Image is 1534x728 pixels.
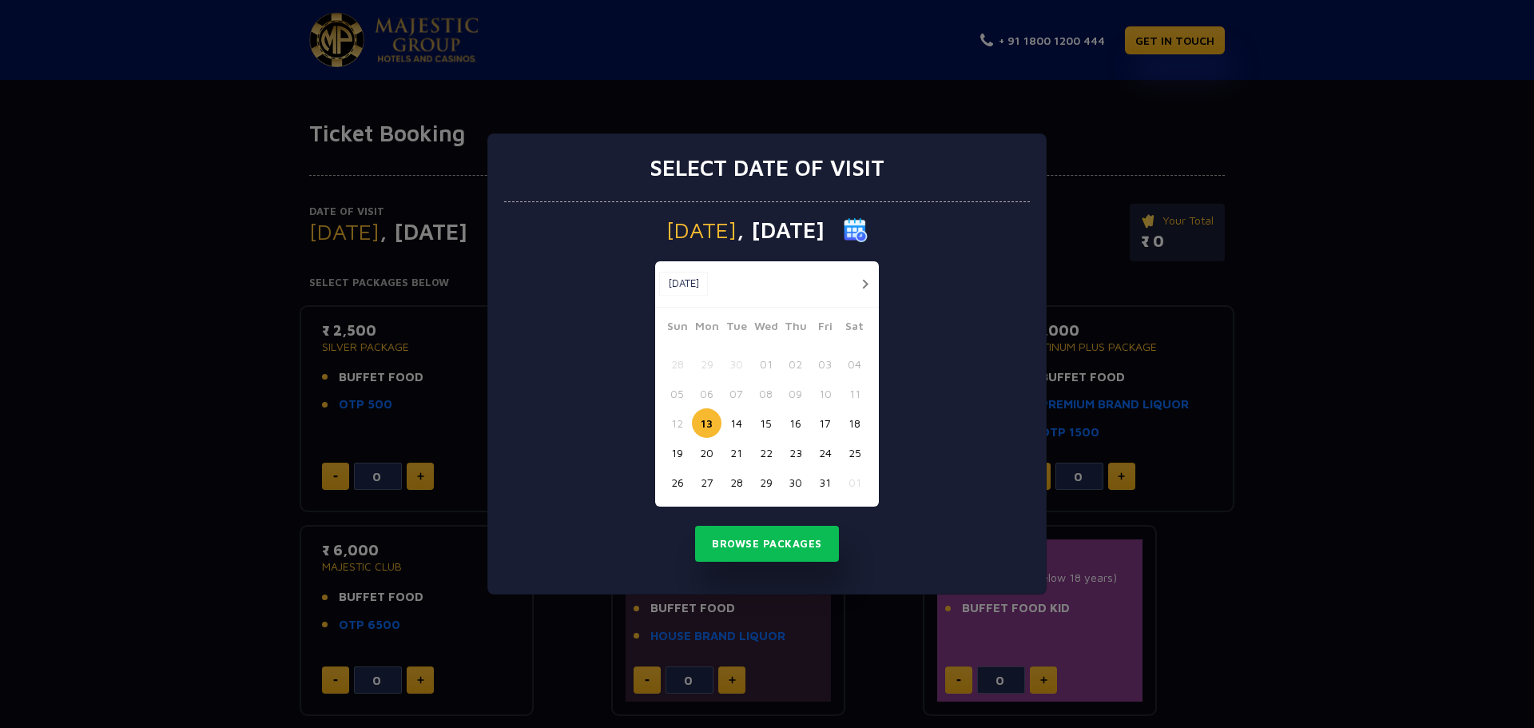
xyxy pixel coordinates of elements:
button: 25 [840,438,869,467]
button: 01 [840,467,869,497]
button: 30 [781,467,810,497]
button: 17 [810,408,840,438]
button: 19 [662,438,692,467]
button: 27 [692,467,721,497]
button: 20 [692,438,721,467]
button: 26 [662,467,692,497]
button: 12 [662,408,692,438]
button: 21 [721,438,751,467]
button: 22 [751,438,781,467]
span: Fri [810,317,840,340]
button: 18 [840,408,869,438]
button: 28 [721,467,751,497]
span: Sat [840,317,869,340]
img: calender icon [844,218,868,242]
span: Sun [662,317,692,340]
button: 01 [751,349,781,379]
button: 06 [692,379,721,408]
button: 05 [662,379,692,408]
span: Tue [721,317,751,340]
button: 28 [662,349,692,379]
h3: Select date of visit [650,154,884,181]
button: 24 [810,438,840,467]
button: 03 [810,349,840,379]
button: 29 [692,349,721,379]
button: 02 [781,349,810,379]
span: Mon [692,317,721,340]
button: 04 [840,349,869,379]
span: , [DATE] [737,219,825,241]
button: 10 [810,379,840,408]
button: 30 [721,349,751,379]
button: 29 [751,467,781,497]
button: 23 [781,438,810,467]
button: 31 [810,467,840,497]
button: Browse Packages [695,526,839,563]
button: [DATE] [659,272,708,296]
span: Wed [751,317,781,340]
button: 09 [781,379,810,408]
button: 08 [751,379,781,408]
button: 14 [721,408,751,438]
button: 07 [721,379,751,408]
button: 16 [781,408,810,438]
button: 15 [751,408,781,438]
button: 13 [692,408,721,438]
button: 11 [840,379,869,408]
span: [DATE] [666,219,737,241]
span: Thu [781,317,810,340]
